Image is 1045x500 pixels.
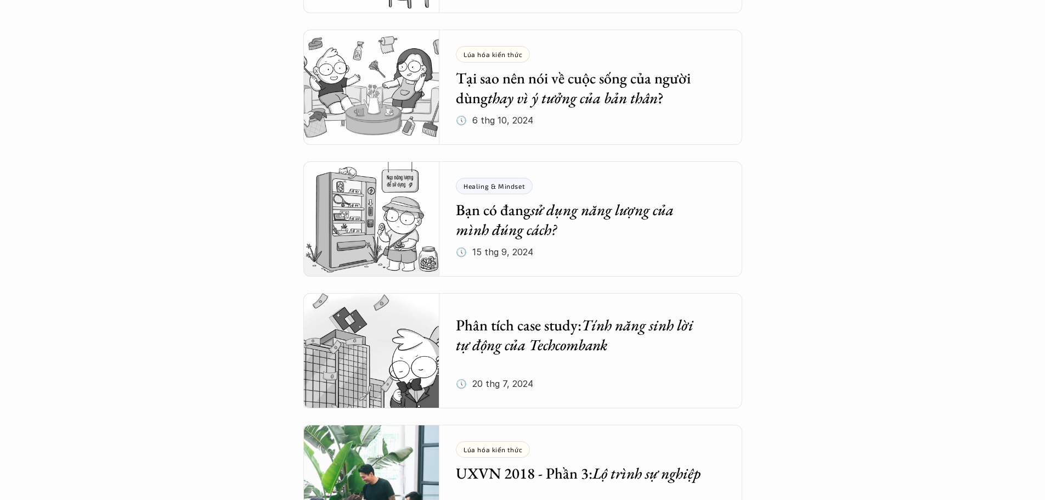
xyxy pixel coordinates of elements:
[456,375,533,392] p: 🕔 20 thg 7, 2024
[456,200,677,239] em: sử dụng năng lượng của mình đúng cách?
[456,463,709,483] h5: UXVN 2018 - Phần 3:
[456,68,709,108] h5: Tại sao nên nói về cuộc sống của người dùng ?
[592,463,701,483] em: Lộ trình sự nghiệp
[456,200,709,240] h5: Bạn có đang
[456,315,697,355] em: Tính năng sinh lời tự động của Techcombank
[464,50,522,58] p: Lúa hóa kiến thức
[464,182,525,190] p: Healing & Mindset
[303,30,742,145] a: Lúa hóa kiến thứcTại sao nên nói về cuộc sống của người dùngthay vì ý tưởng của bản thân?🕔 6 thg ...
[456,244,533,260] p: 🕔 15 thg 9, 2024
[456,315,709,355] h5: Phân tích case study:
[303,293,742,408] a: Phân tích case study:Tính năng sinh lời tự động của Techcombank🕔 20 thg 7, 2024
[464,446,522,453] p: Lúa hóa kiến thức
[456,112,533,128] p: 🕔 6 thg 10, 2024
[488,88,658,108] em: thay vì ý tưởng của bản thân
[303,161,742,277] a: Healing & MindsetBạn có đangsử dụng năng lượng của mình đúng cách?🕔 15 thg 9, 2024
